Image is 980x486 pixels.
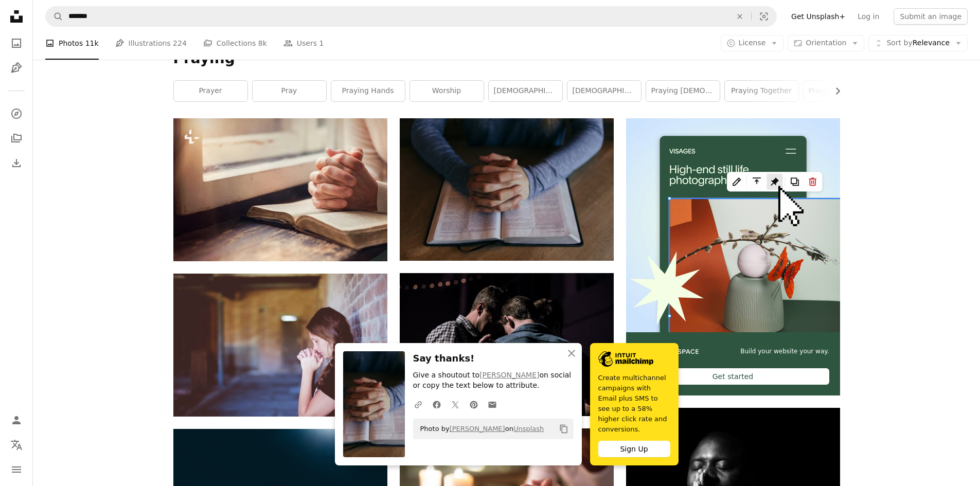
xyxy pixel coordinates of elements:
[6,410,27,430] a: Log in / Sign up
[319,38,324,49] span: 1
[173,340,387,350] a: woman praying while leaning against brick wall
[804,81,877,101] a: praying [DEMOGRAPHIC_DATA]
[626,118,840,332] img: file-1723602894256-972c108553a7image
[6,459,27,480] button: Menu
[785,8,851,25] a: Get Unsplash+
[851,8,885,25] a: Log in
[483,394,502,415] a: Share over email
[626,118,840,395] a: Build your website your way.Get started
[203,27,267,60] a: Collections 8k
[400,118,614,261] img: man holding his hands on open book
[6,153,27,173] a: Download History
[46,7,63,26] button: Search Unsplash
[174,81,247,101] a: prayer
[173,274,387,417] img: woman praying while leaning against brick wall
[6,33,27,53] a: Photos
[598,351,653,367] img: file-1690386555781-336d1949dad1image
[173,475,387,484] a: person raising arms
[555,420,573,438] button: Copy to clipboard
[400,273,614,416] img: men touching each other's foreheads
[427,394,446,415] a: Share on Facebook
[886,38,950,48] span: Relevance
[740,347,829,356] span: Build your website your way.
[513,425,544,433] a: Unsplash
[415,421,544,437] span: Photo by on
[598,373,670,435] span: Create multichannel campaigns with Email plus SMS to see up to a 58% higher click rate and conver...
[6,128,27,149] a: Collections
[115,27,187,60] a: Illustrations 224
[894,8,968,25] button: Submit an image
[567,81,641,101] a: [DEMOGRAPHIC_DATA]
[6,6,27,29] a: Home — Unsplash
[173,118,387,261] img: Hands of an unrecognizable woman with Bible praying
[410,81,484,101] a: worship
[806,39,846,47] span: Orientation
[598,441,670,457] div: Sign Up
[828,81,840,101] button: scroll list to the right
[6,103,27,124] a: Explore
[752,7,776,26] button: Visual search
[253,81,326,101] a: pray
[6,435,27,455] button: Language
[258,38,267,49] span: 8k
[721,35,784,51] button: License
[646,81,720,101] a: praying [DEMOGRAPHIC_DATA]
[450,425,505,433] a: [PERSON_NAME]
[489,81,562,101] a: [DEMOGRAPHIC_DATA]
[739,39,766,47] span: License
[6,58,27,78] a: Illustrations
[886,39,912,47] span: Sort by
[45,6,777,27] form: Find visuals sitewide
[590,343,679,465] a: Create multichannel campaigns with Email plus SMS to see up to a 58% higher click rate and conver...
[868,35,968,51] button: Sort byRelevance
[465,394,483,415] a: Share on Pinterest
[479,371,539,379] a: [PERSON_NAME]
[413,370,574,391] p: Give a shoutout to on social or copy the text below to attribute.
[413,351,574,366] h3: Say thanks!
[728,7,751,26] button: Clear
[173,185,387,194] a: Hands of an unrecognizable woman with Bible praying
[788,35,864,51] button: Orientation
[637,368,829,385] div: Get started
[725,81,798,101] a: praying together
[331,81,405,101] a: praying hands
[446,394,465,415] a: Share on Twitter
[400,185,614,194] a: man holding his hands on open book
[283,27,324,60] a: Users 1
[400,339,614,349] a: men touching each other's foreheads
[173,38,187,49] span: 224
